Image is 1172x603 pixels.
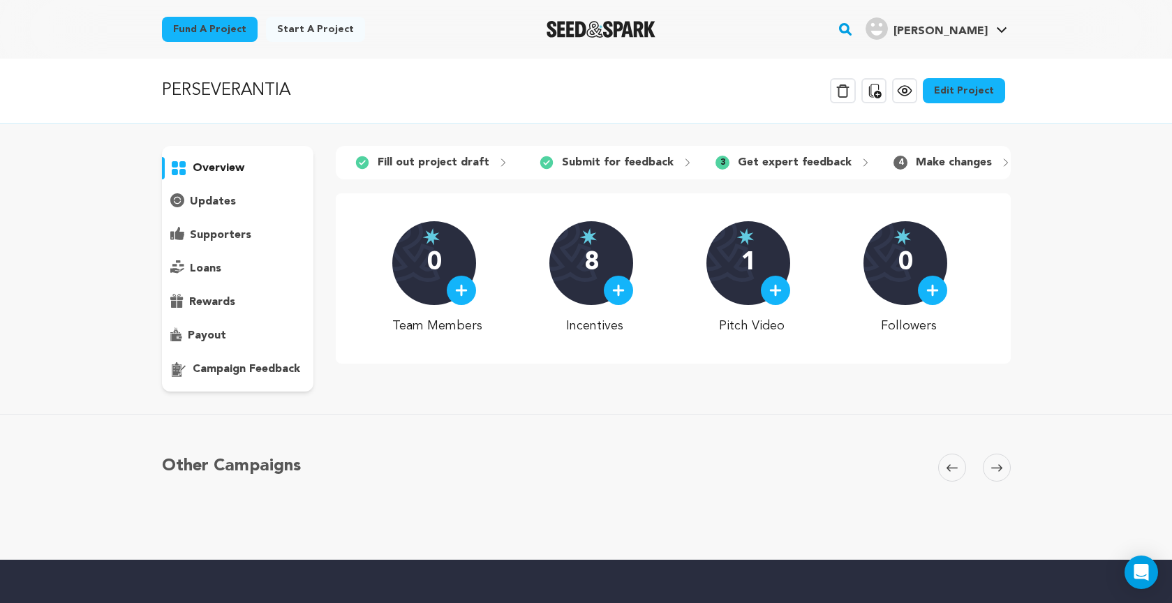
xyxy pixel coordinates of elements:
img: plus.svg [926,284,939,297]
p: Get expert feedback [738,154,852,171]
a: Seed&Spark Homepage [547,21,656,38]
a: Vadim N.'s Profile [863,15,1010,40]
p: Incentives [549,316,639,336]
a: Edit Project [923,78,1005,103]
span: Vadim N.'s Profile [863,15,1010,44]
button: overview [162,157,314,179]
p: rewards [189,294,235,311]
img: user.png [866,17,888,40]
p: PERSEVERANTIA [162,78,290,103]
a: Start a project [266,17,365,42]
p: loans [190,260,221,277]
p: Fill out project draft [378,154,489,171]
button: supporters [162,224,314,246]
div: Vadim N.'s Profile [866,17,988,40]
span: [PERSON_NAME] [893,26,988,37]
p: 0 [898,249,913,277]
p: Make changes [916,154,992,171]
div: Open Intercom Messenger [1125,556,1158,589]
p: 8 [584,249,599,277]
button: loans [162,258,314,280]
p: Pitch Video [706,316,796,336]
button: payout [162,325,314,347]
a: Fund a project [162,17,258,42]
h5: Other Campaigns [162,454,301,479]
img: plus.svg [612,284,625,297]
p: 1 [741,249,756,277]
p: Followers [863,316,954,336]
img: plus.svg [455,284,468,297]
p: campaign feedback [193,361,300,378]
button: rewards [162,291,314,313]
p: updates [190,193,236,210]
img: plus.svg [769,284,782,297]
p: supporters [190,227,251,244]
p: payout [188,327,226,344]
p: 0 [427,249,442,277]
img: Seed&Spark Logo Dark Mode [547,21,656,38]
span: 3 [715,156,729,170]
button: campaign feedback [162,358,314,380]
span: 4 [893,156,907,170]
p: overview [193,160,244,177]
p: Team Members [392,316,482,336]
p: Submit for feedback [562,154,674,171]
button: updates [162,191,314,213]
